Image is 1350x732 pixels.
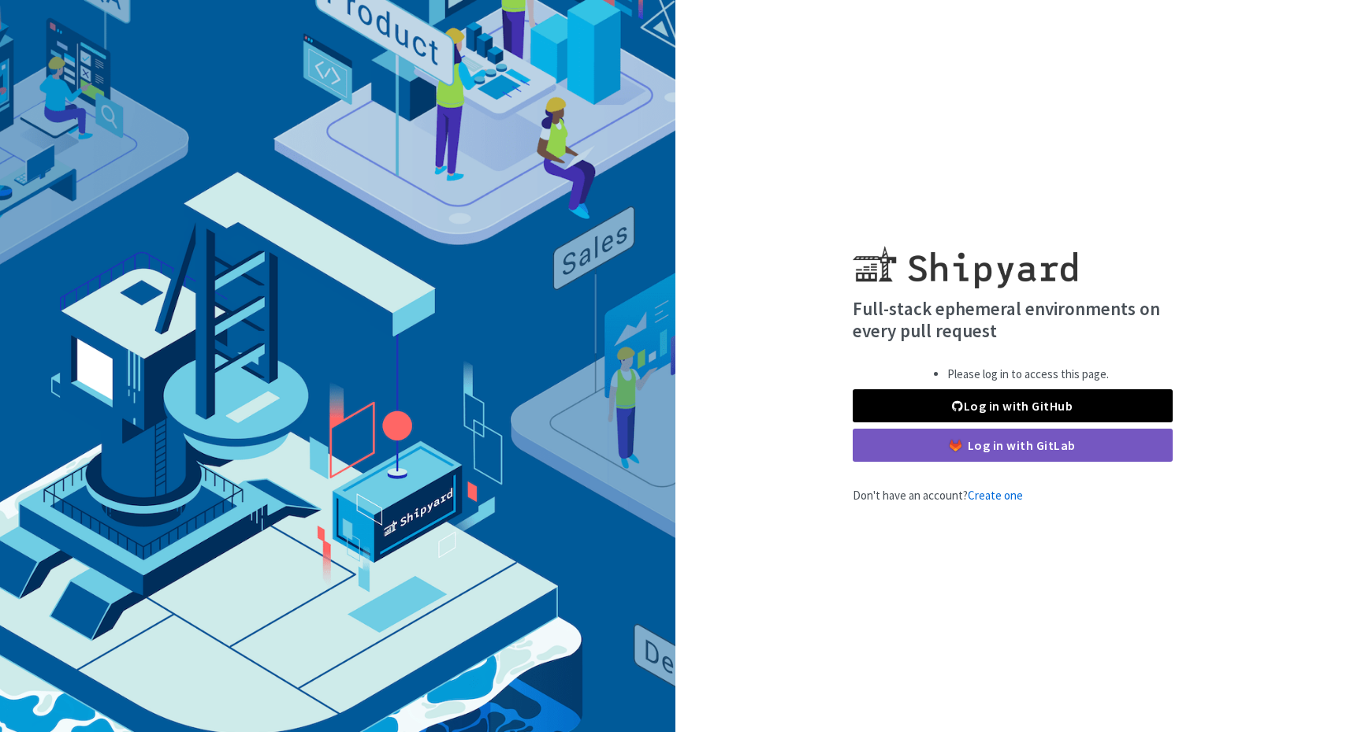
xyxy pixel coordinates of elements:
li: Please log in to access this page. [947,366,1109,384]
img: gitlab-color.svg [950,440,961,451]
a: Log in with GitHub [853,389,1173,422]
a: Create one [968,488,1023,503]
img: Shipyard logo [853,227,1077,288]
span: Don't have an account? [853,488,1023,503]
a: Log in with GitLab [853,429,1173,462]
h4: Full-stack ephemeral environments on every pull request [853,298,1173,341]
